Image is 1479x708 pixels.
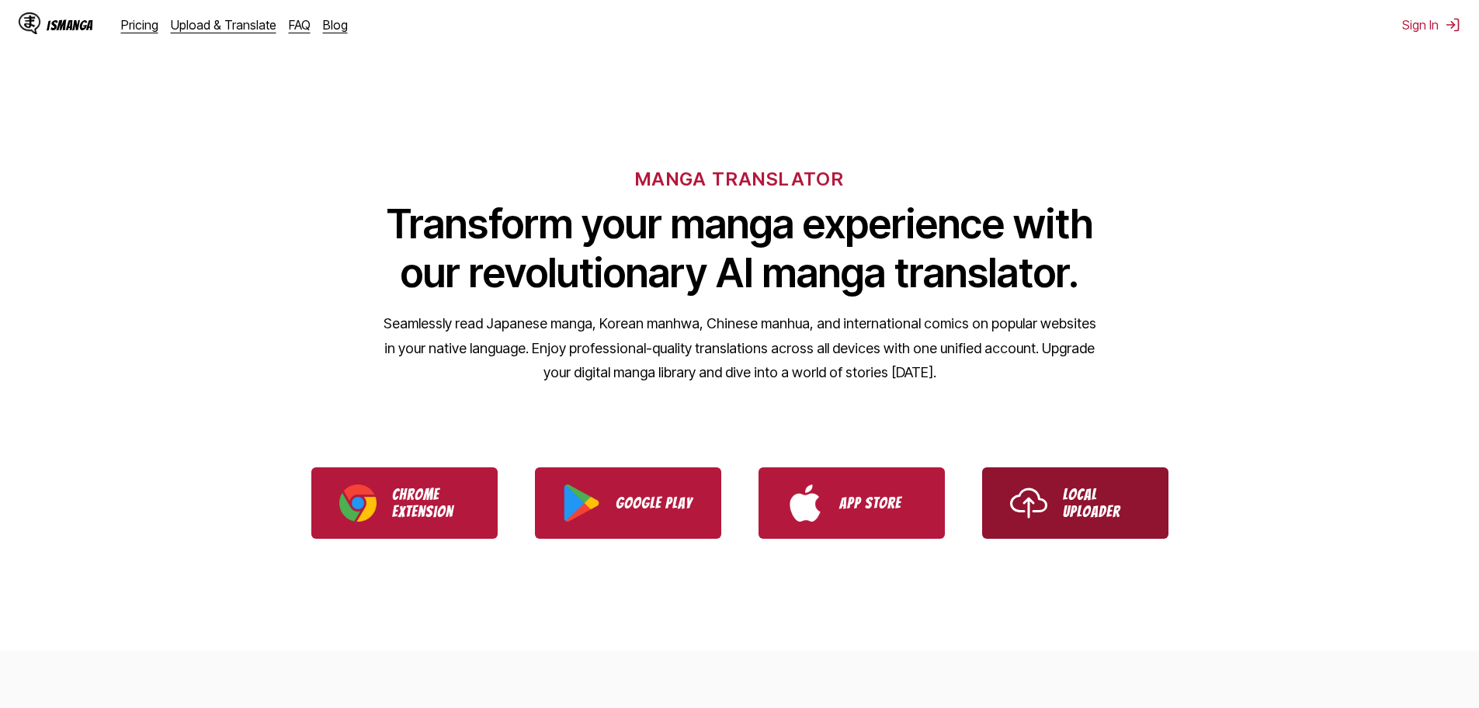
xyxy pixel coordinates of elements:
[982,467,1168,539] a: Use IsManga Local Uploader
[311,467,498,539] a: Download IsManga Chrome Extension
[383,200,1097,297] h1: Transform your manga experience with our revolutionary AI manga translator.
[616,495,693,512] p: Google Play
[323,17,348,33] a: Blog
[339,484,377,522] img: Chrome logo
[535,467,721,539] a: Download IsManga from Google Play
[19,12,40,34] img: IsManga Logo
[392,486,470,520] p: Chrome Extension
[289,17,311,33] a: FAQ
[635,168,844,190] h6: MANGA TRANSLATOR
[47,18,93,33] div: IsManga
[383,311,1097,385] p: Seamlessly read Japanese manga, Korean manhwa, Chinese manhua, and international comics on popula...
[171,17,276,33] a: Upload & Translate
[121,17,158,33] a: Pricing
[839,495,917,512] p: App Store
[759,467,945,539] a: Download IsManga from App Store
[1063,486,1140,520] p: Local Uploader
[786,484,824,522] img: App Store logo
[563,484,600,522] img: Google Play logo
[1445,17,1460,33] img: Sign out
[19,12,121,37] a: IsManga LogoIsManga
[1010,484,1047,522] img: Upload icon
[1402,17,1460,33] button: Sign In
